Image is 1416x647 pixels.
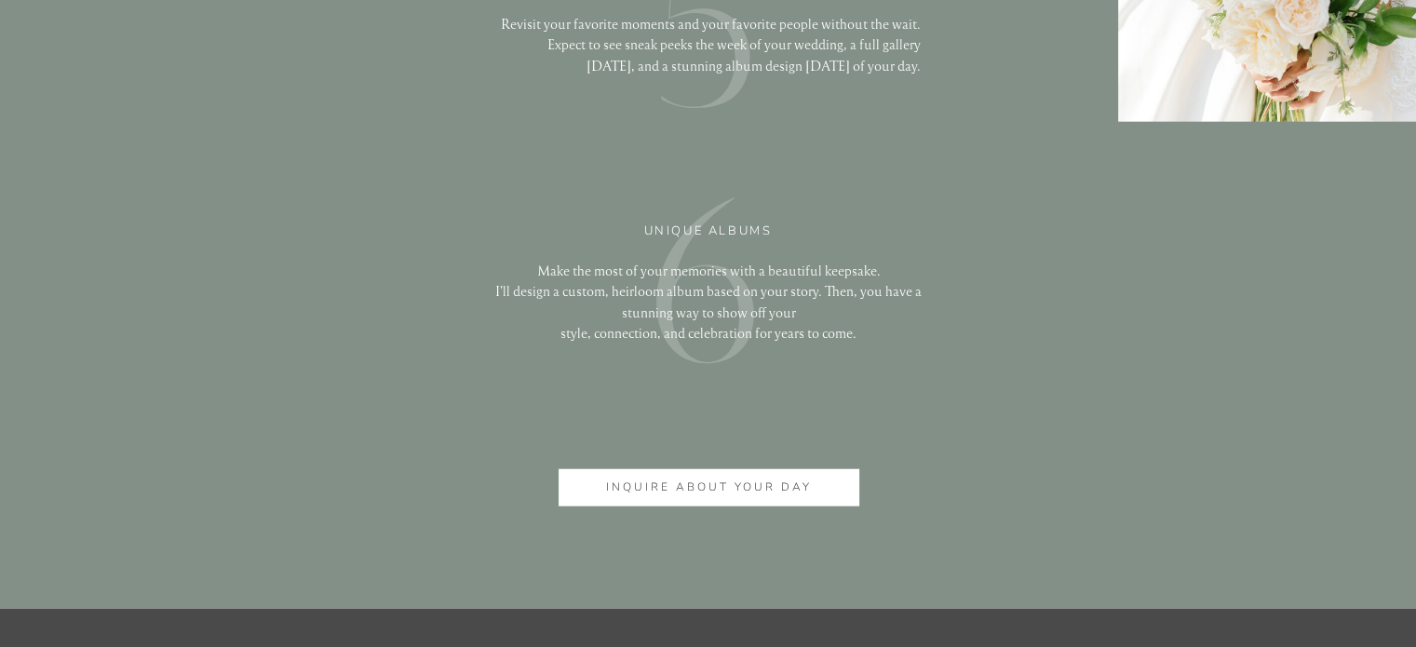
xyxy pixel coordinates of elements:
[491,261,927,343] p: Make the most of your memories with a beautiful keepsake. I'll design a custom, heirloom album ba...
[585,219,832,237] h3: UNIQUE ALBUMS
[497,14,921,81] p: Revisit your favorite moments and your favorite people without the wait. Expect to see sneak peek...
[614,160,804,377] div: 6
[590,479,828,498] a: inquire about your day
